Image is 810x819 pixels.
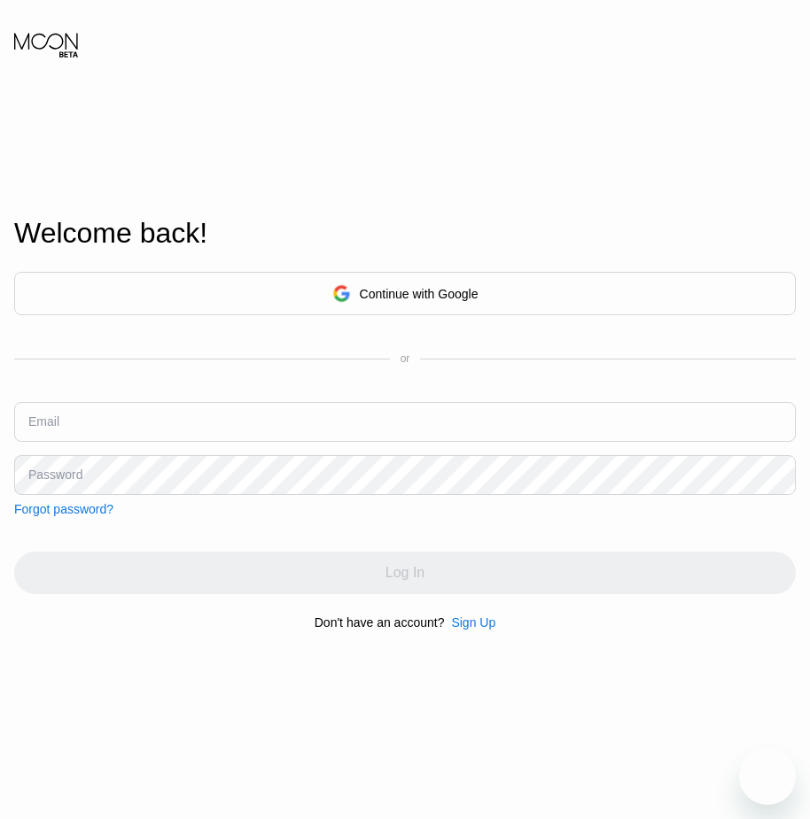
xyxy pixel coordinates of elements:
[739,748,796,805] iframe: Кнопка запуска окна обмена сообщениями
[28,414,59,429] div: Email
[14,502,113,516] div: Forgot password?
[14,217,796,250] div: Welcome back!
[28,467,82,482] div: Password
[315,615,445,630] div: Don't have an account?
[401,352,410,365] div: or
[360,287,479,301] div: Continue with Google
[444,615,495,630] div: Sign Up
[451,615,495,630] div: Sign Up
[14,272,796,315] div: Continue with Google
